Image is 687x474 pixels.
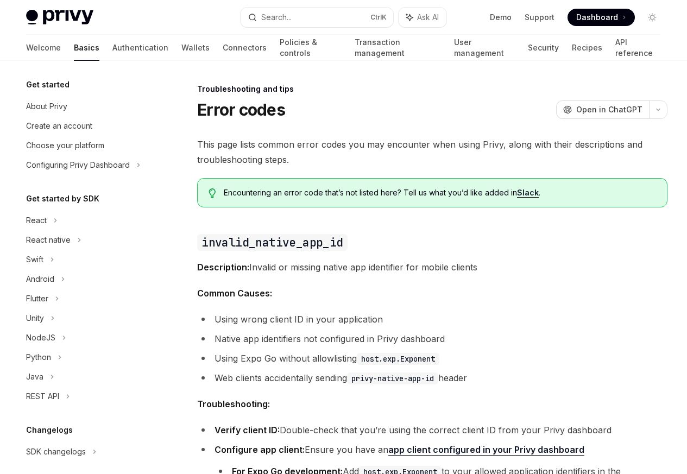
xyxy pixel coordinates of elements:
[26,78,70,91] h5: Get started
[388,444,584,456] a: app client configured in your Privy dashboard
[26,390,59,403] div: REST API
[26,312,44,325] div: Unity
[26,159,130,172] div: Configuring Privy Dashboard
[215,444,305,455] strong: Configure app client:
[280,35,342,61] a: Policies & controls
[26,370,43,383] div: Java
[525,12,554,23] a: Support
[26,424,73,437] h5: Changelogs
[26,292,48,305] div: Flutter
[26,445,86,458] div: SDK changelogs
[26,331,55,344] div: NodeJS
[197,422,667,438] li: Double-check that you’re using the correct client ID from your Privy dashboard
[26,119,92,132] div: Create an account
[197,288,272,299] strong: Common Causes:
[197,262,249,273] strong: Description:
[370,13,387,22] span: Ctrl K
[26,214,47,227] div: React
[197,331,667,346] li: Native app identifiers not configured in Privy dashboard
[197,312,667,327] li: Using wrong client ID in your application
[209,188,216,198] svg: Tip
[197,234,347,251] code: invalid_native_app_id
[26,35,61,61] a: Welcome
[74,35,99,61] a: Basics
[26,233,71,247] div: React native
[572,35,602,61] a: Recipes
[454,35,515,61] a: User management
[26,273,54,286] div: Android
[26,139,104,152] div: Choose your platform
[644,9,661,26] button: Toggle dark mode
[399,8,446,27] button: Ask AI
[417,12,439,23] span: Ask AI
[197,84,667,94] div: Troubleshooting and tips
[26,100,67,113] div: About Privy
[26,351,51,364] div: Python
[17,136,156,155] a: Choose your platform
[261,11,292,24] div: Search...
[26,10,93,25] img: light logo
[517,188,539,198] a: Slack
[576,104,642,115] span: Open in ChatGPT
[197,137,667,167] span: This page lists common error codes you may encounter when using Privy, along with their descripti...
[26,192,99,205] h5: Get started by SDK
[224,187,656,198] span: Encountering an error code that’s not listed here? Tell us what you’d like added in .
[568,9,635,26] a: Dashboard
[347,372,438,384] code: privy-native-app-id
[197,370,667,385] li: Web clients accidentally sending header
[556,100,649,119] button: Open in ChatGPT
[355,35,440,61] a: Transaction management
[197,100,285,119] h1: Error codes
[490,12,512,23] a: Demo
[241,8,393,27] button: Search...CtrlK
[197,351,667,366] li: Using Expo Go without allowlisting
[197,399,270,409] strong: Troubleshooting:
[197,260,667,275] span: Invalid or missing native app identifier for mobile clients
[26,253,43,266] div: Swift
[181,35,210,61] a: Wallets
[223,35,267,61] a: Connectors
[17,116,156,136] a: Create an account
[528,35,559,61] a: Security
[576,12,618,23] span: Dashboard
[615,35,661,61] a: API reference
[357,353,439,365] code: host.exp.Exponent
[112,35,168,61] a: Authentication
[17,97,156,116] a: About Privy
[215,425,280,435] strong: Verify client ID:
